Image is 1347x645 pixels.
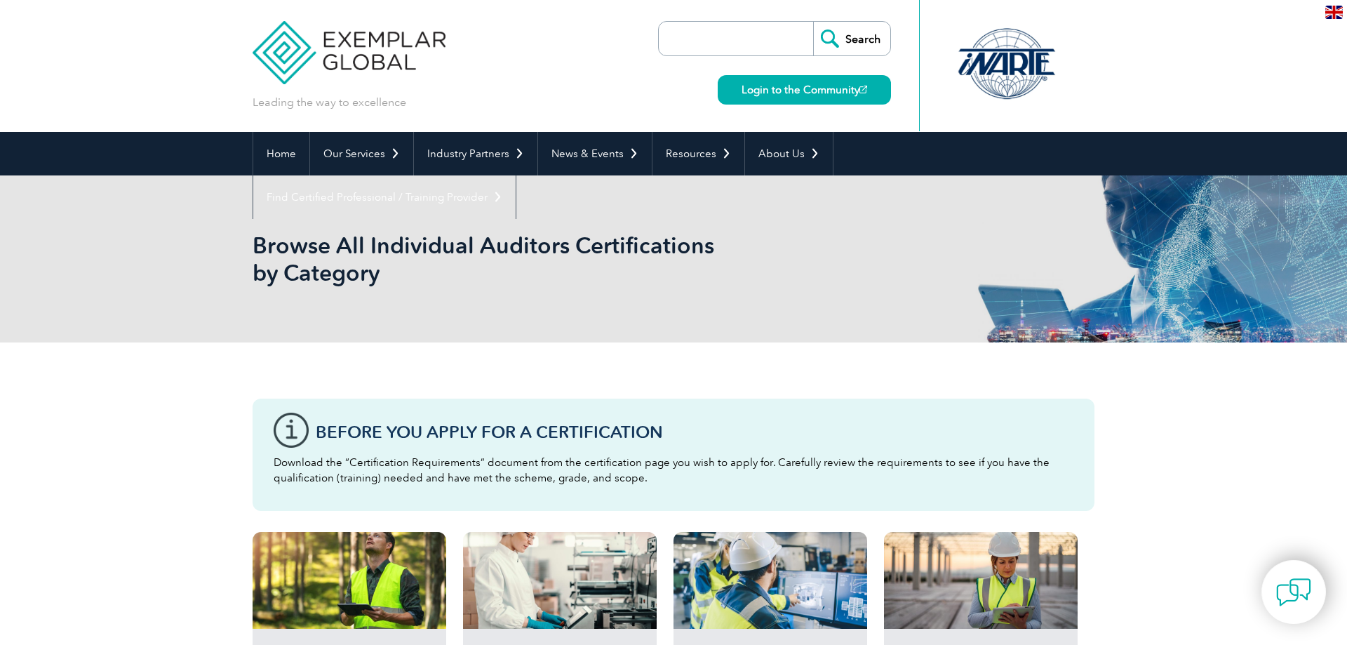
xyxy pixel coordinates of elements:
[718,75,891,105] a: Login to the Community
[253,95,406,110] p: Leading the way to excellence
[253,232,791,286] h1: Browse All Individual Auditors Certifications by Category
[253,175,516,219] a: Find Certified Professional / Training Provider
[1325,6,1343,19] img: en
[1276,575,1311,610] img: contact-chat.png
[538,132,652,175] a: News & Events
[316,423,1073,441] h3: Before You Apply For a Certification
[414,132,537,175] a: Industry Partners
[813,22,890,55] input: Search
[274,455,1073,486] p: Download the “Certification Requirements” document from the certification page you wish to apply ...
[253,132,309,175] a: Home
[745,132,833,175] a: About Us
[310,132,413,175] a: Our Services
[859,86,867,93] img: open_square.png
[652,132,744,175] a: Resources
